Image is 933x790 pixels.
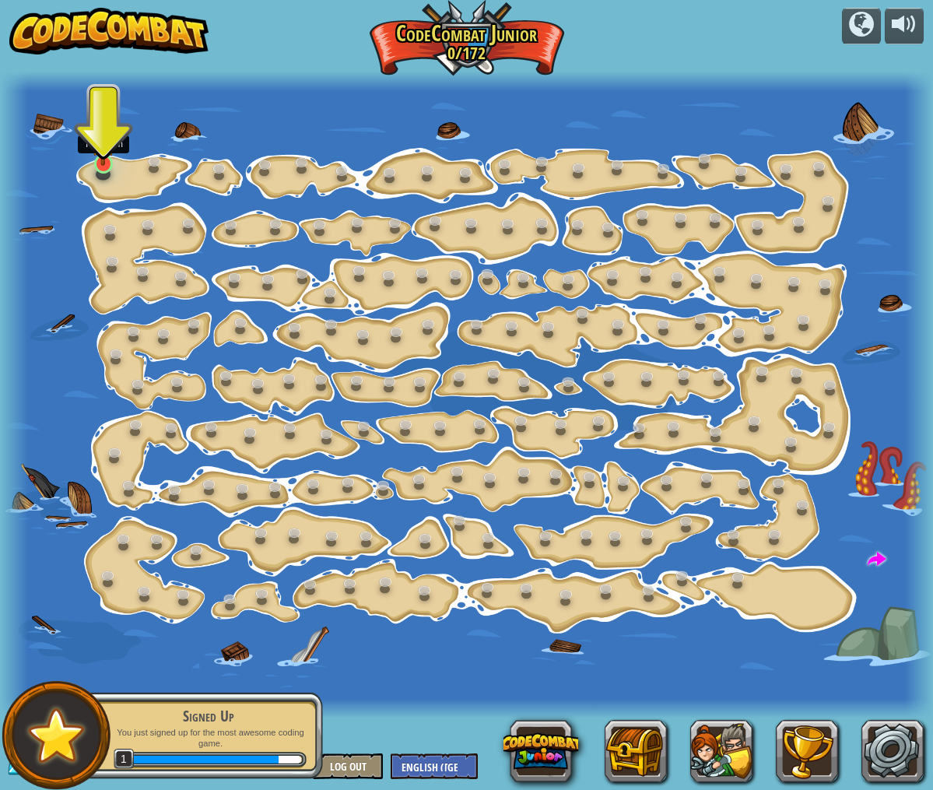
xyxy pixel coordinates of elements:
p: You just signed up for the most awesome coding game. [110,727,307,750]
button: Campaigns [842,8,881,44]
button: Log Out [313,753,383,779]
div: Signed Up [110,705,307,727]
img: level-banner-unstarted.png [91,111,115,166]
img: CodeCombat - Learn how to code by playing a game [9,8,209,54]
img: default.png [21,700,92,770]
button: Adjust volume [885,8,924,44]
span: 1 [114,749,135,770]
